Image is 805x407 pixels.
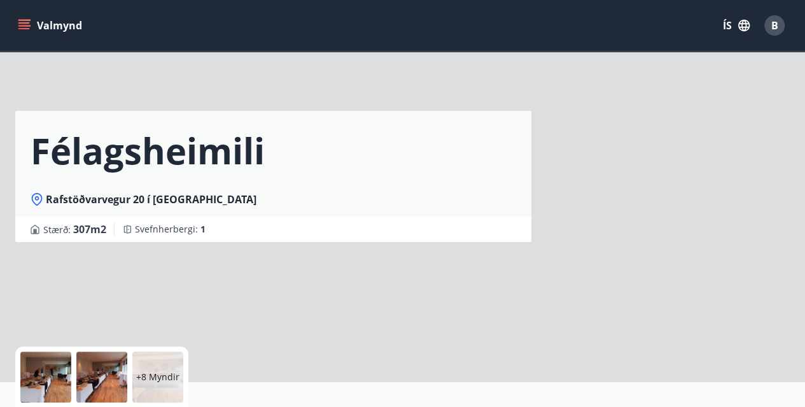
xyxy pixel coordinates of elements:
span: Svefnherbergi : [135,223,206,236]
h1: Félagsheimili [31,126,265,175]
span: 1 [200,223,206,235]
button: menu [15,14,87,37]
span: 307 m2 [73,222,106,236]
span: Rafstöðvarvegur 20 í [GEOGRAPHIC_DATA] [46,192,256,206]
p: +8 Myndir [136,371,179,383]
button: B [759,10,790,41]
span: Stærð : [43,222,106,237]
button: ÍS [716,14,757,37]
span: B [771,18,778,32]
